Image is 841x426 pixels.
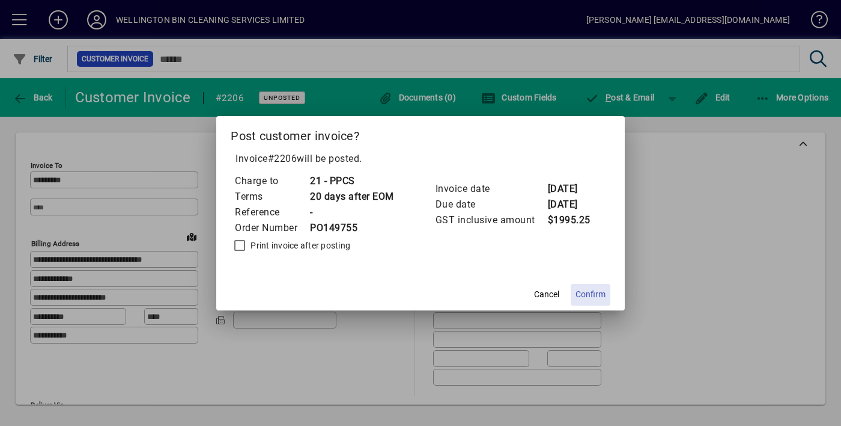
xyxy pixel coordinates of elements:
[527,284,566,306] button: Cancel
[534,288,559,301] span: Cancel
[234,205,309,220] td: Reference
[234,173,309,189] td: Charge to
[547,181,595,197] td: [DATE]
[234,189,309,205] td: Terms
[435,212,547,228] td: GST inclusive amount
[248,239,350,252] label: Print invoice after posting
[435,181,547,197] td: Invoice date
[435,197,547,212] td: Due date
[216,116,625,151] h2: Post customer invoice?
[571,284,610,306] button: Confirm
[309,189,394,205] td: 20 days after EOM
[309,173,394,189] td: 21 - PPCS
[309,205,394,220] td: -
[268,153,297,164] span: #2206
[231,152,610,166] p: Invoice will be posted .
[309,220,394,236] td: PO149755
[234,220,309,236] td: Order Number
[547,212,595,228] td: $1995.25
[575,288,606,301] span: Confirm
[547,197,595,212] td: [DATE]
